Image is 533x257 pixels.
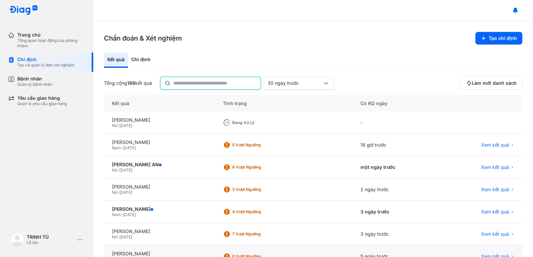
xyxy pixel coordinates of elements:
[127,80,135,86] span: 189
[117,168,119,173] span: -
[112,139,207,145] div: [PERSON_NAME]
[17,32,85,38] div: Trang chủ
[267,80,322,86] div: 30 ngày trước
[112,212,121,217] span: Nam
[123,145,136,150] span: [DATE]
[232,142,285,148] div: 5 Vượt ngưỡng
[17,95,67,101] div: Yêu cầu giao hàng
[112,168,117,173] span: Nữ
[215,95,352,112] div: Tình trạng
[17,101,67,106] div: Quản lý yêu cầu giao hàng
[232,209,285,214] div: 4 Vượt ngưỡng
[352,134,439,156] div: 18 giờ trước
[481,187,509,193] span: Xem kết quả
[119,234,132,239] span: [DATE]
[117,123,119,128] span: -
[481,231,509,237] span: Xem kết quả
[481,142,509,148] span: Xem kết quả
[9,5,38,16] img: logo
[121,145,123,150] span: -
[11,233,24,246] img: logo
[481,164,509,170] span: Xem kết quả
[104,95,215,112] div: Kết quả
[461,76,522,90] button: Làm mới danh sách
[27,234,75,240] div: TRINH TÚ
[123,212,136,217] span: [DATE]
[352,223,439,245] div: 3 ngày trước
[128,53,154,68] div: Chỉ định
[119,190,132,195] span: [DATE]
[112,206,207,212] div: [PERSON_NAME]
[17,82,52,87] div: Quản lý bệnh nhân
[232,187,285,192] div: 3 Vượt ngưỡng
[352,95,439,112] div: Có KQ ngày
[352,156,439,179] div: một ngày trước
[119,168,132,173] span: [DATE]
[17,63,75,68] div: Tạo và quản lý đơn xét nghiệm
[17,57,75,63] div: Chỉ định
[352,179,439,201] div: 2 ngày trước
[112,190,117,195] span: Nữ
[112,162,207,168] div: [PERSON_NAME] AN
[17,38,85,49] div: Tổng quan hoạt động của phòng khám
[104,53,128,68] div: Kết quả
[481,209,509,215] span: Xem kết quả
[112,184,207,190] div: [PERSON_NAME]
[112,234,117,239] span: Nữ
[475,32,522,45] button: Tạo chỉ định
[117,234,119,239] span: -
[112,228,207,234] div: [PERSON_NAME]
[352,112,439,134] div: -
[17,76,52,82] div: Bệnh nhân
[112,145,121,150] span: Nam
[27,240,75,245] div: Lễ tân
[352,201,439,223] div: 3 ngày trước
[232,231,285,237] div: 7 Vượt ngưỡng
[232,165,285,170] div: 6 Vượt ngưỡng
[117,190,119,195] span: -
[232,120,285,125] div: Đang xử lý
[104,80,152,86] div: Tổng cộng kết quả
[112,251,207,257] div: [PERSON_NAME]
[104,34,182,43] h3: Chẩn đoán & Xét nghiệm
[119,123,132,128] span: [DATE]
[121,212,123,217] span: -
[112,117,207,123] div: [PERSON_NAME]
[112,123,117,128] span: Nữ
[472,80,517,86] span: Làm mới danh sách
